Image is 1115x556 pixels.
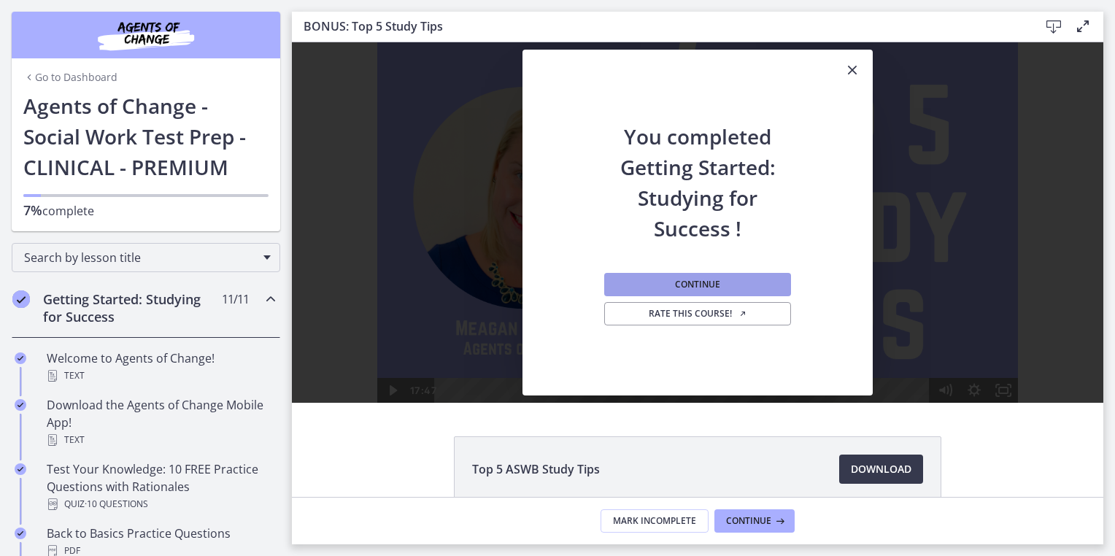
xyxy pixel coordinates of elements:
[851,460,911,478] span: Download
[839,455,923,484] a: Download
[832,50,873,92] button: Close
[85,495,148,513] span: · 10 Questions
[668,336,697,360] button: Show settings menu
[304,18,1016,35] h3: BONUS: Top 5 Study Tips
[222,290,249,308] span: 11 / 11
[43,290,221,325] h2: Getting Started: Studying for Success
[15,399,26,411] i: Completed
[153,336,631,360] div: Playbar
[47,460,274,513] div: Test Your Knowledge: 10 FREE Practice Questions with Rationales
[58,18,234,53] img: Agents of Change
[12,243,280,272] div: Search by lesson title
[601,92,794,244] h2: You completed Getting Started: Studying for Success !
[47,350,274,385] div: Welcome to Agents of Change!
[675,279,720,290] span: Continue
[12,290,30,308] i: Completed
[15,463,26,475] i: Completed
[47,396,274,449] div: Download the Agents of Change Mobile App!
[47,495,274,513] div: Quiz
[47,367,274,385] div: Text
[23,201,269,220] p: complete
[613,515,696,527] span: Mark Incomplete
[23,201,42,219] span: 7%
[47,431,274,449] div: Text
[649,308,747,320] span: Rate this course!
[604,273,791,296] button: Continue
[23,90,269,182] h1: Agents of Change - Social Work Test Prep - CLINICAL - PREMIUM
[697,336,726,360] button: Fullscreen
[15,528,26,539] i: Completed
[23,70,117,85] a: Go to Dashboard
[472,460,600,478] span: Top 5 ASWB Study Tips
[714,509,795,533] button: Continue
[726,515,771,527] span: Continue
[15,352,26,364] i: Completed
[85,336,115,360] button: Play Video
[604,302,791,325] a: Rate this course! Opens in a new window
[360,139,452,197] button: Play Video: ctg1jqmqvn4c72r5ti50.mp4
[601,509,709,533] button: Mark Incomplete
[638,336,668,360] button: Mute
[738,309,747,318] i: Opens in a new window
[24,250,256,266] span: Search by lesson title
